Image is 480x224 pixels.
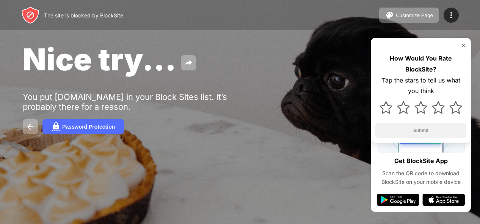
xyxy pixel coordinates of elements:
img: star.svg [380,101,392,114]
div: Password Protection [62,124,115,130]
div: You put [DOMAIN_NAME] in your Block Sites list. It’s probably there for a reason. [23,92,257,112]
img: header-logo.svg [21,6,39,24]
div: Customize Page [396,12,433,18]
button: Password Protection [42,119,124,134]
img: star.svg [397,101,410,114]
div: Tap the stars to tell us what you think [375,75,466,97]
img: star.svg [449,101,462,114]
div: How Would You Rate BlockSite? [375,53,466,75]
img: star.svg [414,101,427,114]
img: star.svg [432,101,445,114]
img: google-play.svg [377,194,419,206]
img: rate-us-close.svg [460,42,466,48]
button: Customize Page [379,8,439,23]
div: The site is blocked by BlockSite [44,12,123,19]
img: menu-icon.svg [447,11,456,20]
img: share.svg [184,58,193,67]
img: pallet.svg [385,11,394,20]
img: app-store.svg [422,194,465,206]
button: Submit [375,123,466,138]
img: password.svg [52,122,61,131]
img: back.svg [26,122,35,131]
span: Nice try... [23,41,176,78]
div: Scan the QR code to download BlockSite on your mobile device [377,169,465,186]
